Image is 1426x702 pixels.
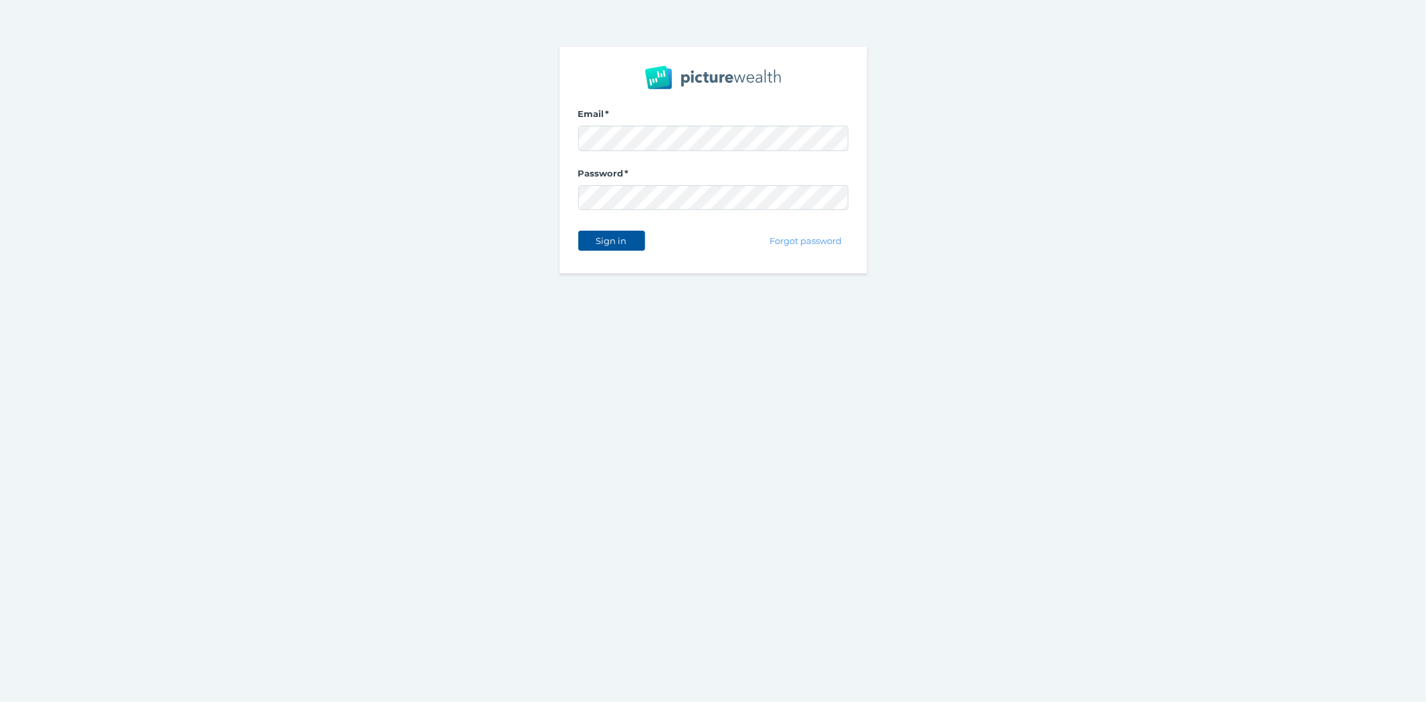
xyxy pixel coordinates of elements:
[763,235,847,246] span: Forgot password
[590,235,632,246] span: Sign in
[578,168,848,185] label: Password
[645,66,781,90] img: PW
[763,231,848,251] button: Forgot password
[578,231,645,251] button: Sign in
[578,108,848,126] label: Email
